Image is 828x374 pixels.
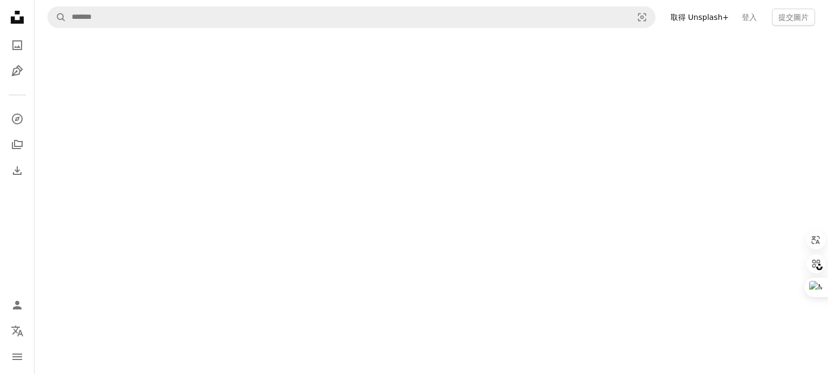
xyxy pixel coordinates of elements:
[6,60,28,82] a: 插畫
[671,13,729,22] font: 取得 Unsplash+
[6,108,28,130] a: 探索
[742,13,757,22] font: 登入
[6,134,28,156] a: 收藏
[629,7,655,27] button: 視覺搜尋
[6,346,28,368] button: 選單
[47,6,655,28] form: 在全站範圍內尋找視覺效果
[6,320,28,342] button: 語言
[6,160,28,181] a: 下載歷史記錄
[735,9,763,26] a: 登入
[778,13,809,22] font: 提交圖片
[48,7,66,27] button: 搜尋 Unsplash
[772,9,815,26] button: 提交圖片
[6,34,28,56] a: 照片
[6,294,28,316] a: 登入 / 註冊
[664,9,735,26] a: 取得 Unsplash+
[6,6,28,30] a: 首頁 — Unsplash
